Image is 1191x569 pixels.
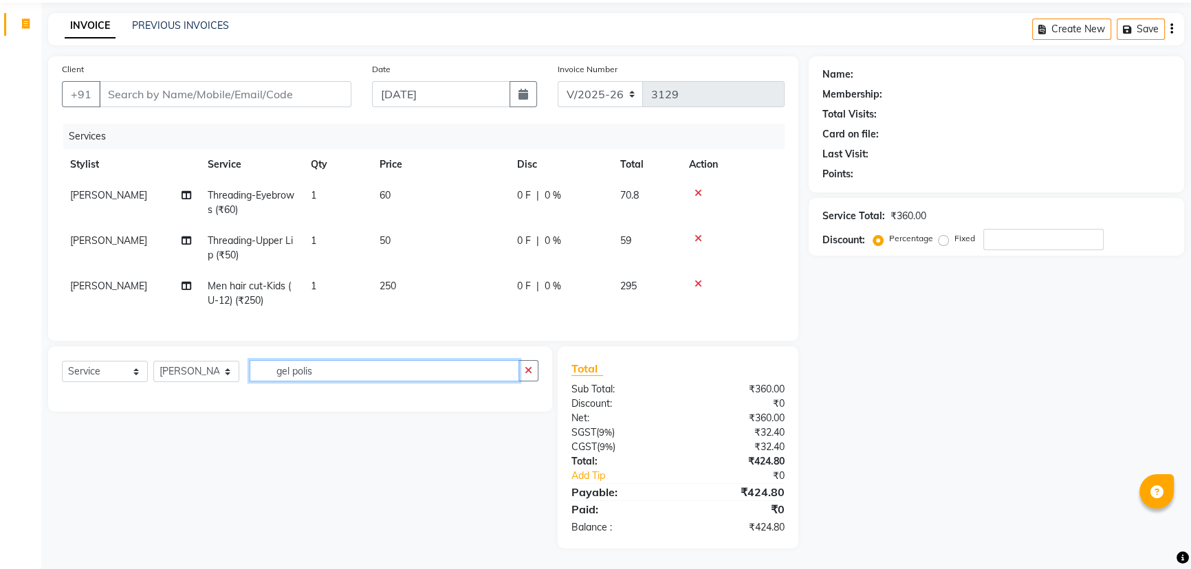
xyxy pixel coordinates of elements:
div: Last Visit: [822,147,868,161]
label: Client [62,63,84,76]
div: ₹0 [697,469,795,483]
div: Total: [561,454,678,469]
span: 59 [620,234,631,247]
span: CGST [571,440,597,453]
span: 295 [620,280,637,292]
th: Disc [509,149,612,180]
div: ₹424.80 [678,520,795,535]
span: 0 F [517,234,531,248]
div: Discount: [561,397,678,411]
label: Fixed [954,232,975,245]
th: Action [681,149,785,180]
button: Create New [1032,19,1111,40]
label: Date [372,63,391,76]
span: 1 [311,189,316,201]
a: INVOICE [65,14,116,38]
span: Threading-Upper Lip (₹50) [208,234,293,261]
div: Points: [822,167,853,181]
th: Price [371,149,509,180]
button: Save [1117,19,1165,40]
span: | [536,279,539,293]
span: 50 [380,234,391,247]
div: Membership: [822,87,882,102]
button: +91 [62,81,100,107]
span: [PERSON_NAME] [70,280,147,292]
span: 1 [311,280,316,292]
div: ₹32.40 [678,440,795,454]
th: Stylist [62,149,199,180]
div: Sub Total: [561,382,678,397]
span: 70.8 [620,189,639,201]
div: Total Visits: [822,107,877,122]
div: Services [63,124,795,149]
span: 0 F [517,279,531,293]
a: PREVIOUS INVOICES [132,19,229,32]
div: Balance : [561,520,678,535]
span: | [536,188,539,203]
th: Total [612,149,681,180]
span: SGST [571,426,596,438]
div: ₹360.00 [678,411,795,425]
span: 0 % [545,188,561,203]
span: 0 F [517,188,531,203]
input: Search or Scan [250,360,519,381]
div: ₹424.80 [678,454,795,469]
div: Name: [822,67,853,82]
span: 250 [380,280,396,292]
div: ₹360.00 [678,382,795,397]
span: 0 % [545,279,561,293]
span: Men hair cut-Kids ( U-12) (₹250) [208,280,291,306]
th: Service [199,149,303,180]
label: Percentage [889,232,933,245]
span: | [536,234,539,248]
div: ₹32.40 [678,425,795,440]
a: Add Tip [561,469,698,483]
th: Qty [303,149,371,180]
div: ( ) [561,440,678,454]
div: Paid: [561,501,678,517]
span: Threading-Eyebrows (₹60) [208,189,294,216]
div: ( ) [561,425,678,440]
div: Service Total: [822,209,885,223]
span: 0 % [545,234,561,248]
div: ₹0 [678,397,795,411]
span: 9% [600,441,613,452]
div: Payable: [561,484,678,500]
span: [PERSON_NAME] [70,234,147,247]
div: ₹360.00 [890,209,926,223]
div: ₹0 [678,501,795,517]
div: Card on file: [822,127,879,142]
span: 60 [380,189,391,201]
input: Search by Name/Mobile/Email/Code [99,81,351,107]
span: [PERSON_NAME] [70,189,147,201]
span: 9% [599,427,612,438]
span: Total [571,361,603,376]
div: ₹424.80 [678,484,795,500]
div: Discount: [822,233,865,247]
div: Net: [561,411,678,425]
label: Invoice Number [558,63,618,76]
span: 1 [311,234,316,247]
